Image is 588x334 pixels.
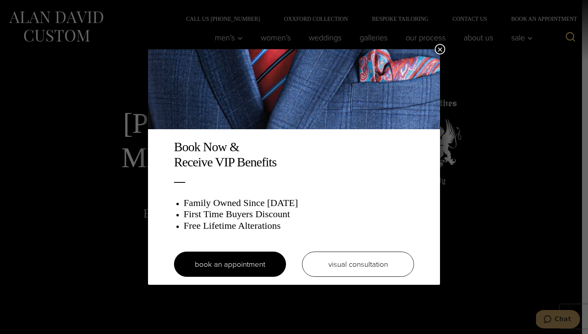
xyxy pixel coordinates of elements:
h3: Free Lifetime Alterations [184,220,414,232]
h2: Book Now & Receive VIP Benefits [174,139,414,170]
button: Close [435,44,445,54]
h3: First Time Buyers Discount [184,208,414,220]
a: visual consultation [302,252,414,277]
h3: Family Owned Since [DATE] [184,197,414,209]
a: book an appointment [174,252,286,277]
span: Chat [19,6,35,13]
